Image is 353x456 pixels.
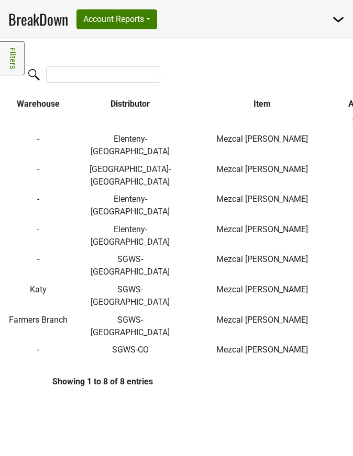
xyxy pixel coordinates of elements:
button: Account Reports [76,9,157,29]
td: Elenteny-[GEOGRAPHIC_DATA] [76,221,184,251]
span: Mezcal [PERSON_NAME] [216,194,308,204]
td: SGWS-[GEOGRAPHIC_DATA] [76,311,184,341]
span: Mezcal [PERSON_NAME] [216,164,308,174]
th: Item: activate to sort column ascending [184,95,340,113]
span: Mezcal [PERSON_NAME] [216,284,308,294]
span: Mezcal [PERSON_NAME] [216,254,308,264]
td: [GEOGRAPHIC_DATA]-[GEOGRAPHIC_DATA] [76,161,184,191]
img: Dropdown Menu [332,13,345,26]
th: Distributor: activate to sort column ascending [76,95,184,113]
span: Mezcal [PERSON_NAME] [216,345,308,355]
td: SGWS-[GEOGRAPHIC_DATA] [76,281,184,311]
td: Elenteny-[GEOGRAPHIC_DATA] [76,130,184,161]
span: Mezcal [PERSON_NAME] [216,315,308,325]
td: SGWS-CO [76,341,184,362]
td: SGWS-[GEOGRAPHIC_DATA] [76,251,184,281]
span: Mezcal [PERSON_NAME] [216,134,308,144]
span: Mezcal [PERSON_NAME] [216,224,308,234]
td: Elenteny-[GEOGRAPHIC_DATA] [76,190,184,221]
a: BreakDown [8,8,68,30]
